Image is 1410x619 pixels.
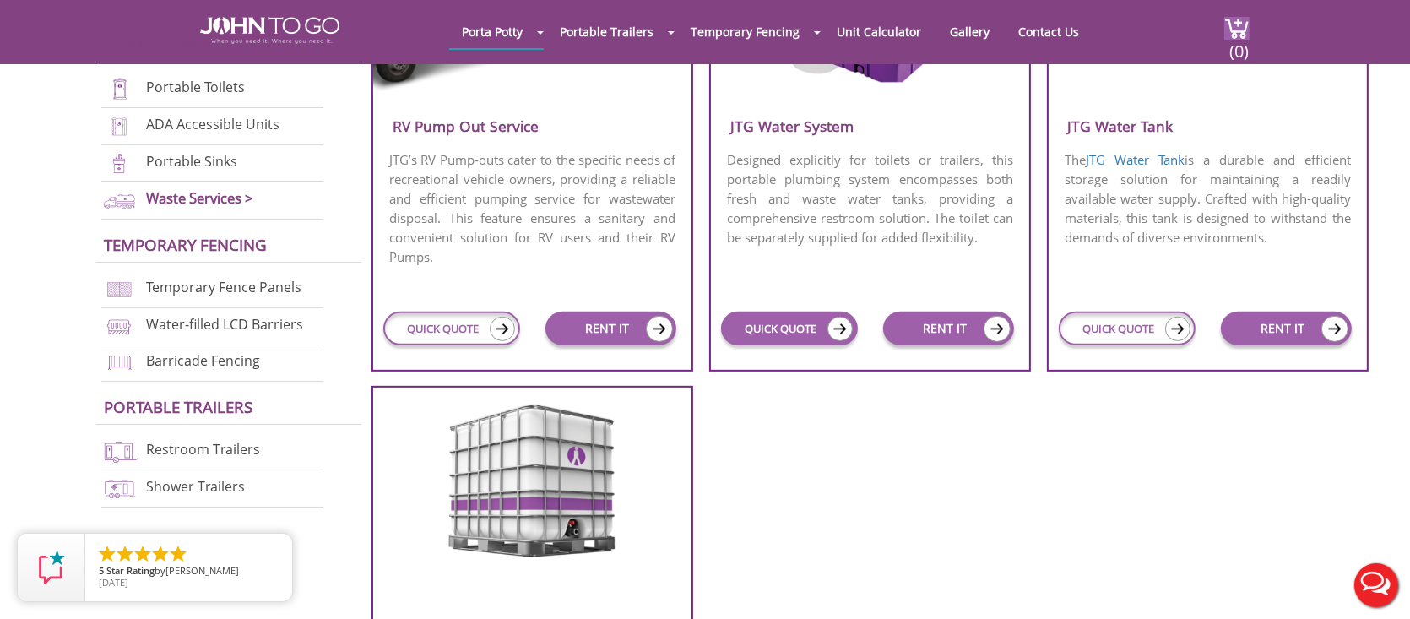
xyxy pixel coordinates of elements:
[146,441,260,459] a: Restroom Trailers
[146,115,279,133] a: ADA Accessible Units
[99,564,104,577] span: 5
[383,312,519,345] a: QUICK QUOTE
[1049,149,1367,249] p: The is a durable and efficient storage solution for maintaining a readily available water supply....
[99,566,279,578] span: by
[1221,312,1353,345] a: RENT IT
[827,317,853,341] img: icon
[101,440,138,463] img: restroom-trailers-new.png
[101,189,138,212] img: waste-services-new.png
[824,15,934,48] a: Unit Calculator
[104,34,217,55] a: Porta Potties
[646,316,673,342] img: icon
[678,15,812,48] a: Temporary Fencing
[373,149,691,269] p: JTG’s RV Pump-outs cater to the specific needs of recreational vehicle owners, providing a reliab...
[442,397,624,558] img: water-tank-refills.png.webp
[711,149,1029,249] p: Designed explicitly for toilets or trailers, this portable plumbing system encompasses both fresh...
[200,17,339,44] img: JOHN to go
[490,317,515,341] img: icon
[101,477,138,500] img: shower-trailers-new.png
[101,152,138,175] img: portable-sinks-new.png
[449,15,535,48] a: Porta Potty
[133,544,153,564] li: 
[373,112,691,140] h3: RV Pump Out Service
[106,564,155,577] span: Star Rating
[1165,317,1190,341] img: icon
[1049,112,1367,140] h3: JTG Water Tank
[146,315,303,334] a: Water-filled LCD Barriers
[101,78,138,100] img: portable-toilets-new.png
[146,188,253,208] a: Waste Services >
[101,315,138,338] img: water-filled%20barriers-new.png
[984,316,1011,342] img: icon
[168,544,188,564] li: 
[97,544,117,564] li: 
[101,115,138,138] img: ADA-units-new.png
[146,278,301,296] a: Temporary Fence Panels
[1229,26,1250,62] span: (0)
[99,576,128,589] span: [DATE]
[146,352,260,371] a: Barricade Fencing
[104,396,252,417] a: Portable trailers
[101,278,138,301] img: chan-link-fencing-new.png
[883,312,1015,345] a: RENT IT
[146,152,237,171] a: Portable Sinks
[150,544,171,564] li: 
[1321,316,1348,342] img: icon
[146,78,245,96] a: Portable Toilets
[1086,151,1185,168] a: JTG Water Tank
[721,312,857,345] a: QUICK QUOTE
[1342,551,1410,619] button: Live Chat
[115,544,135,564] li: 
[1059,312,1195,345] a: QUICK QUOTE
[101,351,138,374] img: barricade-fencing-icon-new.png
[1006,15,1092,48] a: Contact Us
[937,15,1002,48] a: Gallery
[545,312,677,345] a: RENT IT
[547,15,666,48] a: Portable Trailers
[711,112,1029,140] h3: JTG Water System
[146,477,245,496] a: Shower Trailers
[104,234,267,255] a: Temporary Fencing
[35,551,68,584] img: Review Rating
[165,564,239,577] span: [PERSON_NAME]
[1224,17,1250,40] img: cart a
